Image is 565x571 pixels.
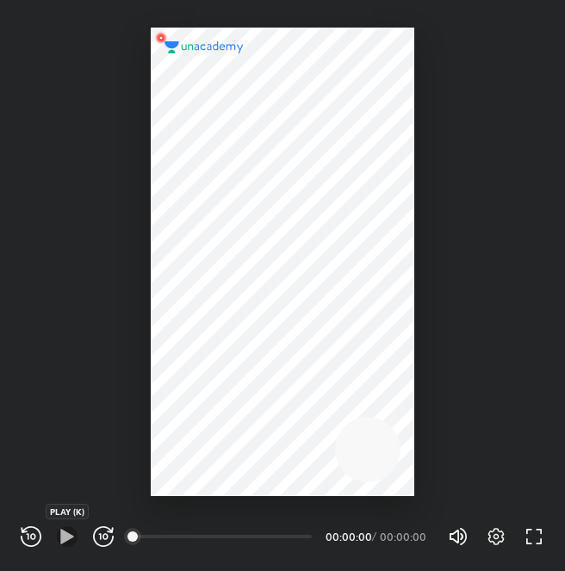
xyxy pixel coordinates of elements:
[165,41,244,53] img: logo.2a7e12a2.svg
[372,531,376,542] div: /
[326,531,369,542] div: 00:00:00
[151,28,171,48] img: wMgqJGBwKWe8AAAAABJRU5ErkJggg==
[380,531,427,542] div: 00:00:00
[46,504,89,519] div: PLAY (K)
